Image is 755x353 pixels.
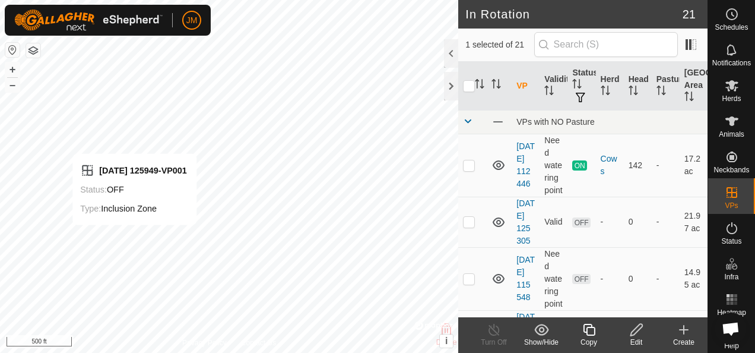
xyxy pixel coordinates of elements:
[540,62,567,111] th: Validity
[516,198,535,245] a: [DATE] 125305
[722,95,741,102] span: Herds
[80,204,101,213] label: Type:
[624,134,652,197] td: 142
[540,134,567,197] td: Need watering point
[717,309,746,316] span: Heatmap
[684,93,694,103] p-sorticon: Activate to sort
[624,197,652,247] td: 0
[516,141,535,188] a: [DATE] 112446
[241,338,276,348] a: Contact Us
[475,81,484,90] p-sorticon: Activate to sort
[80,201,187,216] div: Inclusion Zone
[624,62,652,111] th: Head
[680,247,708,310] td: 14.95 ac
[652,134,680,197] td: -
[445,336,448,346] span: i
[26,43,40,58] button: Map Layers
[596,62,624,111] th: Herd
[465,39,534,51] span: 1 selected of 21
[601,273,619,285] div: -
[601,87,610,97] p-sorticon: Activate to sort
[601,216,619,228] div: -
[652,247,680,310] td: -
[186,14,198,27] span: JM
[182,338,227,348] a: Privacy Policy
[572,274,590,284] span: OFF
[80,163,187,178] div: [DATE] 125949-VP001
[724,273,738,280] span: Infra
[629,87,638,97] p-sorticon: Activate to sort
[725,202,738,209] span: VPs
[660,337,708,348] div: Create
[719,131,744,138] span: Animals
[572,81,582,90] p-sorticon: Activate to sort
[656,87,666,97] p-sorticon: Activate to sort
[613,337,660,348] div: Edit
[14,10,163,31] img: Gallagher Logo
[721,238,741,245] span: Status
[715,24,748,31] span: Schedules
[715,313,747,345] div: Open chat
[540,197,567,247] td: Valid
[80,185,107,194] label: Status:
[713,166,749,174] span: Neckbands
[680,197,708,247] td: 21.97 ac
[601,153,619,178] div: Cows
[516,117,703,127] div: VPs with NO Pasture
[572,160,586,171] span: ON
[5,78,20,92] button: –
[518,337,565,348] div: Show/Hide
[516,255,535,302] a: [DATE] 115548
[712,59,751,67] span: Notifications
[724,342,739,349] span: Help
[683,5,696,23] span: 21
[534,32,678,57] input: Search (S)
[465,7,683,21] h2: In Rotation
[680,134,708,197] td: 17.2 ac
[652,62,680,111] th: Pasture
[512,62,540,111] th: VP
[5,62,20,77] button: +
[572,218,590,228] span: OFF
[491,81,501,90] p-sorticon: Activate to sort
[624,247,652,310] td: 0
[680,62,708,111] th: [GEOGRAPHIC_DATA] Area
[565,337,613,348] div: Copy
[440,335,453,348] button: i
[5,43,20,57] button: Reset Map
[544,87,554,97] p-sorticon: Activate to sort
[470,337,518,348] div: Turn Off
[80,182,187,197] div: OFF
[567,62,595,111] th: Status
[540,247,567,310] td: Need watering point
[652,197,680,247] td: -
